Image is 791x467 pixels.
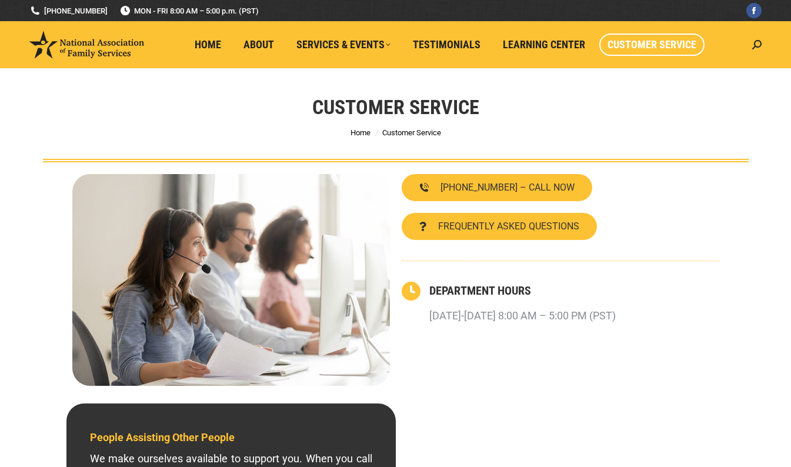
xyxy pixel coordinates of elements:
[413,38,480,51] span: Testimonials
[235,34,282,56] a: About
[296,38,391,51] span: Services & Events
[402,213,597,240] a: FREQUENTLY ASKED QUESTIONS
[186,34,229,56] a: Home
[495,34,593,56] a: Learning Center
[382,128,441,137] span: Customer Service
[72,174,390,386] img: Contact National Association of Family Services
[608,38,696,51] span: Customer Service
[29,5,108,16] a: [PHONE_NUMBER]
[429,305,616,326] p: [DATE]-[DATE] 8:00 AM – 5:00 PM (PST)
[599,34,705,56] a: Customer Service
[119,5,259,16] span: MON - FRI 8:00 AM – 5:00 p.m. (PST)
[440,183,575,192] span: [PHONE_NUMBER] – CALL NOW
[503,38,585,51] span: Learning Center
[429,283,531,298] a: DEPARTMENT HOURS
[402,174,592,201] a: [PHONE_NUMBER] – CALL NOW
[746,3,762,18] a: Facebook page opens in new window
[405,34,489,56] a: Testimonials
[243,38,274,51] span: About
[29,31,144,58] img: National Association of Family Services
[90,431,235,443] span: People Assisting Other People
[312,94,479,120] h1: Customer Service
[195,38,221,51] span: Home
[351,128,371,137] a: Home
[438,222,579,231] span: FREQUENTLY ASKED QUESTIONS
